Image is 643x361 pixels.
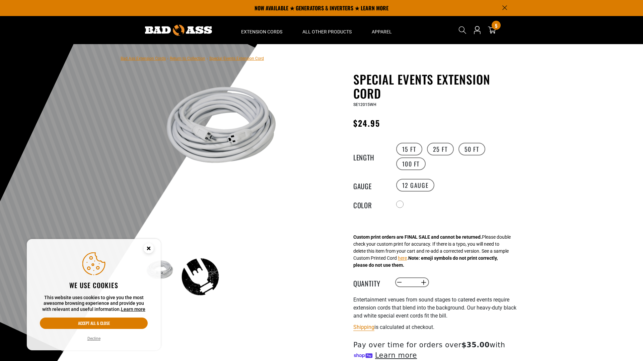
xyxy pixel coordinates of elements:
a: Learn more [121,307,145,312]
a: Return to Collection [170,56,205,61]
span: Apparel [372,29,392,35]
button: Accept all & close [40,318,148,329]
span: SE12015WH [353,102,376,107]
p: This website uses cookies to give you the most awesome browsing experience and provide you with r... [40,295,148,313]
img: black [181,257,220,296]
span: Extension Cords [241,29,282,35]
span: All Other Products [302,29,352,35]
div: is calculated at checkout. [353,323,517,332]
h2: We use cookies [40,281,148,289]
label: 25 FT [427,143,454,155]
h1: Special Events Extension Cord [353,72,517,100]
a: Shipping [353,324,374,330]
span: › [167,56,168,61]
label: Quantity [353,278,387,287]
button: here [398,255,407,262]
span: Special Events Extension Cord [209,56,264,61]
img: white [140,74,302,190]
legend: Gauge [353,181,387,190]
nav: breadcrumbs [121,54,264,62]
span: › [207,56,208,61]
aside: Cookie Consent [27,239,161,351]
span: 5 [495,23,497,28]
summary: Extension Cords [231,16,292,44]
legend: Color [353,200,387,209]
div: Please double check your custom print for accuracy. If there is a typo, you will need to delete t... [353,234,511,269]
summary: All Other Products [292,16,362,44]
label: 15 FT [396,143,422,155]
a: Bad Ass Extension Cords [121,56,166,61]
label: 12 Gauge [396,179,435,192]
summary: Apparel [362,16,402,44]
label: 50 FT [458,143,485,155]
img: Bad Ass Extension Cords [145,25,212,36]
legend: Length [353,152,387,161]
label: 100 FT [396,157,426,170]
span: $24.95 [353,117,380,129]
strong: Note: emoji symbols do not print correctly, please do not use them. [353,255,498,268]
p: Entertainment venues from sound stages to catered events require extension cords that blend into ... [353,296,517,320]
summary: Search [457,25,468,35]
button: Decline [85,335,102,342]
strong: Custom print orders are FINAL SALE and cannot be returned. [353,234,482,240]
